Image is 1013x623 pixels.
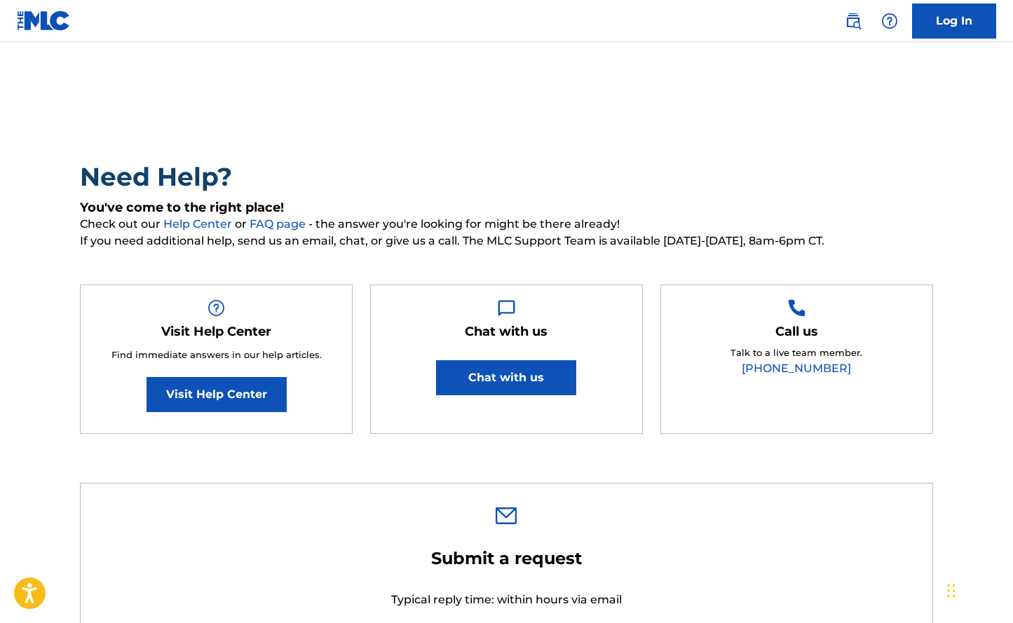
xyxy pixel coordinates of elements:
[338,548,674,569] h2: Submit a request
[80,216,933,233] span: Check out our or - the answer you're looking for might be there already!
[788,299,805,317] img: Help Box Image
[881,13,898,29] img: help
[845,13,862,29] img: search
[465,324,548,340] h5: Chat with us
[80,161,933,193] h2: Need Help?
[208,299,225,317] img: Help Box Image
[147,377,287,412] a: Visit Help Center
[111,349,322,360] span: Find immediate answers in our help articles.
[17,11,71,31] img: MLC Logo
[496,507,517,524] img: 0ff00501b51b535a1dc6.svg
[943,556,1013,623] iframe: Chat Widget
[161,324,271,340] h5: Visit Help Center
[839,7,867,35] a: Public Search
[80,200,933,216] h5: You've come to the right place!
[876,7,904,35] div: Help
[436,360,576,395] button: Chat with us
[250,217,308,231] a: FAQ page
[775,324,818,340] h5: Call us
[742,362,851,375] a: [PHONE_NUMBER]
[730,346,862,360] p: Talk to a live team member.
[912,4,996,39] a: Log In
[391,593,622,606] span: Typical reply time: within hours via email
[947,570,956,612] div: Drag
[163,217,235,231] a: Help Center
[498,299,515,317] img: Help Box Image
[80,233,933,249] span: If you need additional help, send us an email, chat, or give us a call. The MLC Support Team is a...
